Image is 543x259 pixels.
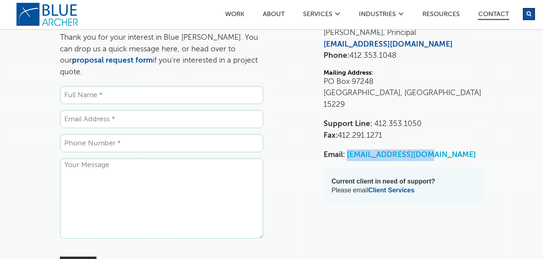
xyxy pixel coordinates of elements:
a: ABOUT [262,11,285,20]
a: Contact [478,11,509,20]
strong: Fax: [324,132,338,139]
p: Thank you for your interest in Blue [PERSON_NAME]. You can drop us a quick message here, or head ... [60,32,263,78]
a: SERVICES [303,11,333,20]
a: proposal request form [72,57,153,64]
span: 412.353.1050 [374,120,422,128]
p: [PERSON_NAME], Principal 412.353.1048 [324,16,483,62]
strong: Phone: [324,52,349,59]
strong: Current client in need of support? [332,178,435,185]
a: logo [16,2,80,27]
a: [EMAIL_ADDRESS][DOMAIN_NAME] [347,151,476,159]
strong: Email: [324,151,345,159]
a: [EMAIL_ADDRESS][DOMAIN_NAME] [324,41,453,48]
a: Resources [422,11,460,20]
input: Email Address * [60,110,263,128]
input: Full Name * [60,86,263,104]
a: Work [225,11,245,20]
input: Phone Number * [60,134,263,152]
p: 412.291.1271 [324,118,483,141]
strong: Support Line: [324,120,372,128]
p: Please email [332,177,475,195]
p: PO Box 97248 [GEOGRAPHIC_DATA], [GEOGRAPHIC_DATA] 15229 [324,76,483,111]
strong: Mailing Address: [324,70,373,76]
a: Client Services [368,187,414,194]
a: Industries [359,11,396,20]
